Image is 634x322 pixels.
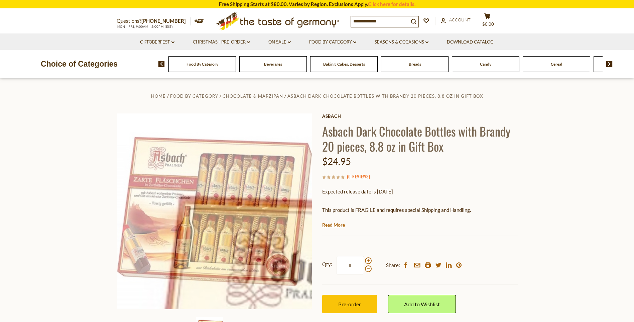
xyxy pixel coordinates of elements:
[170,93,218,99] a: Food By Category
[375,38,428,46] a: Seasons & Occasions
[223,93,283,99] a: Chocolate & Marzipan
[264,62,282,67] a: Beverages
[551,62,562,67] a: Cereal
[151,93,166,99] a: Home
[329,219,518,228] li: We will ship this product in heat-protective, cushioned packaging and ice during warm weather mon...
[347,173,370,180] span: ( )
[117,25,173,28] span: MON - FRI, 9:00AM - 5:00PM (EST)
[449,17,471,22] span: Account
[323,62,365,67] a: Baking, Cakes, Desserts
[368,1,415,7] a: Click here for details.
[117,113,312,309] img: Asbach Dark Chocolate Bottles with Brandy 20 pieces, 8.8 oz in Gift Box
[158,61,165,67] img: previous arrow
[386,261,400,269] span: Share:
[141,18,186,24] a: [PHONE_NUMBER]
[322,206,518,214] p: This product is FRAGILE and requires special Shipping and Handling.
[117,17,191,25] p: Questions?
[186,62,218,67] a: Food By Category
[606,61,613,67] img: next arrow
[338,301,361,307] span: Pre-order
[268,38,291,46] a: On Sale
[480,62,491,67] a: Candy
[441,16,471,24] a: Account
[287,93,483,99] a: Asbach Dark Chocolate Bottles with Brandy 20 pieces, 8.8 oz in Gift Box
[348,173,369,180] a: 0 Reviews
[322,156,351,167] span: $24.95
[337,256,364,274] input: Qty:
[478,13,498,30] button: $0.00
[322,295,377,313] button: Pre-order
[322,124,518,154] h1: Asbach Dark Chocolate Bottles with Brandy 20 pieces, 8.8 oz in Gift Box
[447,38,494,46] a: Download Catalog
[309,38,356,46] a: Food By Category
[322,222,345,228] a: Read More
[388,295,456,313] a: Add to Wishlist
[322,260,332,268] strong: Qty:
[322,187,518,196] p: Expected release date is [DATE]
[322,113,518,119] a: Asbach
[409,62,421,67] a: Breads
[140,38,174,46] a: Oktoberfest
[482,21,494,27] span: $0.00
[193,38,250,46] a: Christmas - PRE-ORDER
